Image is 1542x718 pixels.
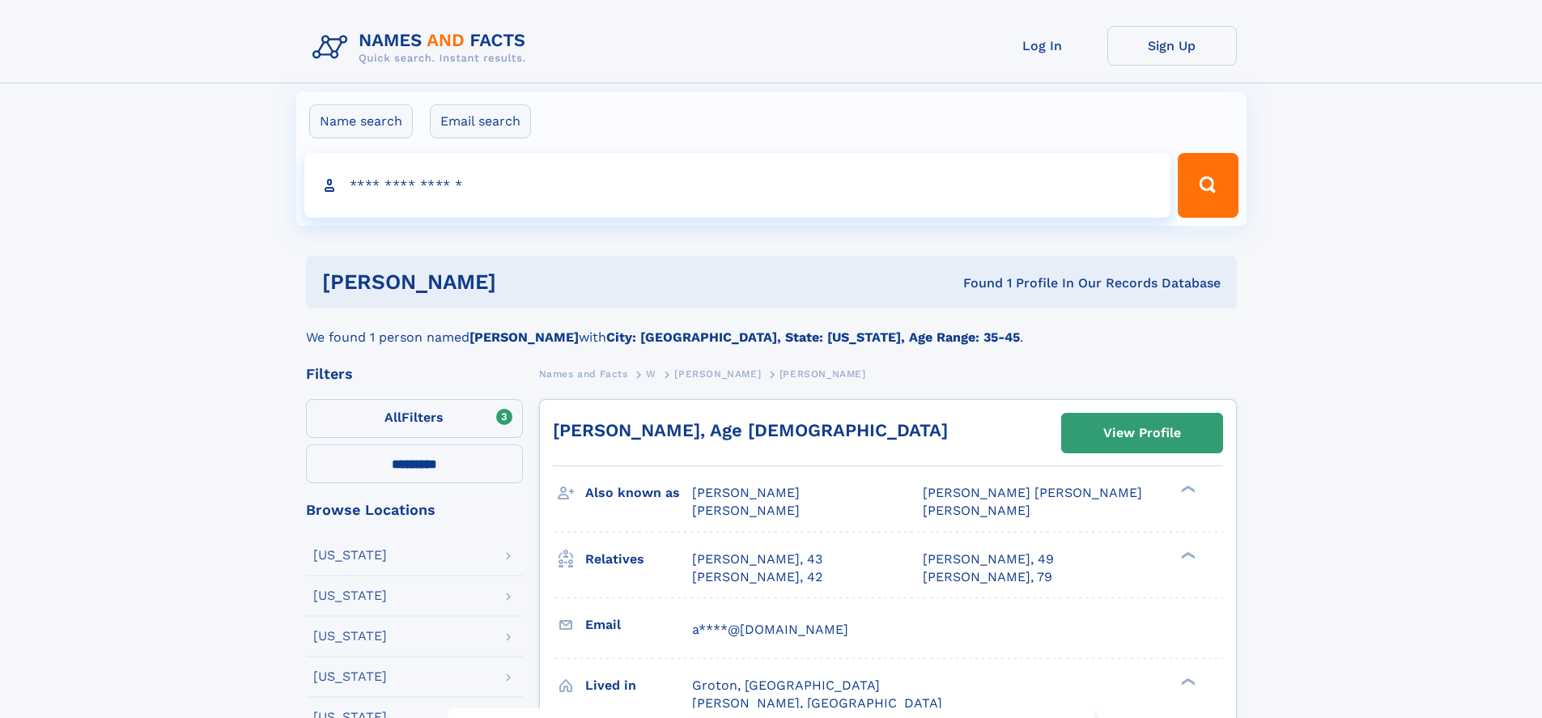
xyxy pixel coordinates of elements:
[646,368,656,380] span: W
[306,26,539,70] img: Logo Names and Facts
[585,611,692,639] h3: Email
[1178,153,1238,218] button: Search Button
[309,104,413,138] label: Name search
[729,274,1221,292] div: Found 1 Profile In Our Records Database
[313,670,387,683] div: [US_STATE]
[692,678,880,693] span: Groton, [GEOGRAPHIC_DATA]
[779,368,866,380] span: [PERSON_NAME]
[692,503,800,518] span: [PERSON_NAME]
[692,568,822,586] a: [PERSON_NAME], 42
[692,695,942,711] span: [PERSON_NAME], [GEOGRAPHIC_DATA]
[539,363,628,384] a: Names and Facts
[1177,484,1196,495] div: ❯
[674,368,761,380] span: [PERSON_NAME]
[469,329,579,345] b: [PERSON_NAME]
[1107,26,1237,66] a: Sign Up
[923,550,1054,568] a: [PERSON_NAME], 49
[923,485,1142,500] span: [PERSON_NAME] [PERSON_NAME]
[978,26,1107,66] a: Log In
[1177,550,1196,560] div: ❯
[313,589,387,602] div: [US_STATE]
[606,329,1020,345] b: City: [GEOGRAPHIC_DATA], State: [US_STATE], Age Range: 35-45
[313,630,387,643] div: [US_STATE]
[674,363,761,384] a: [PERSON_NAME]
[553,420,948,440] a: [PERSON_NAME], Age [DEMOGRAPHIC_DATA]
[313,549,387,562] div: [US_STATE]
[304,153,1171,218] input: search input
[1103,414,1181,452] div: View Profile
[1177,676,1196,686] div: ❯
[646,363,656,384] a: W
[585,479,692,507] h3: Also known as
[322,272,730,292] h1: [PERSON_NAME]
[306,308,1237,347] div: We found 1 person named with .
[692,485,800,500] span: [PERSON_NAME]
[384,410,401,425] span: All
[923,568,1052,586] a: [PERSON_NAME], 79
[692,550,822,568] a: [PERSON_NAME], 43
[430,104,531,138] label: Email search
[306,367,523,381] div: Filters
[923,503,1030,518] span: [PERSON_NAME]
[306,503,523,517] div: Browse Locations
[585,672,692,699] h3: Lived in
[585,546,692,573] h3: Relatives
[1062,414,1222,452] a: View Profile
[306,399,523,438] label: Filters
